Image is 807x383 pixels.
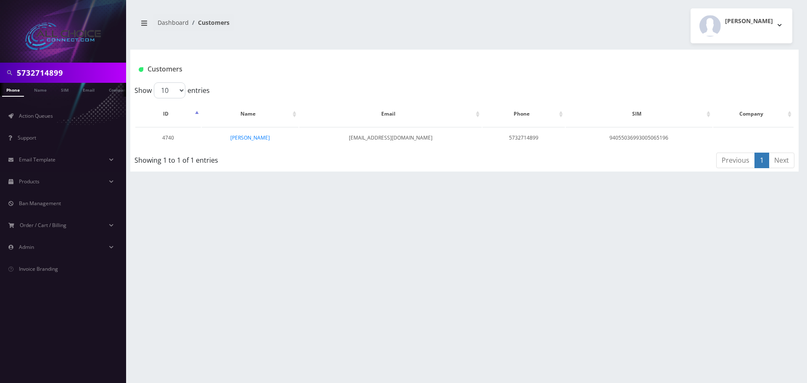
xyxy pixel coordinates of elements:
[57,83,73,96] a: SIM
[19,265,58,272] span: Invoice Branding
[139,65,680,73] h1: Customers
[230,134,270,141] a: [PERSON_NAME]
[19,156,55,163] span: Email Template
[769,153,794,168] a: Next
[137,14,458,38] nav: breadcrumb
[19,178,40,185] span: Products
[19,243,34,251] span: Admin
[725,18,773,25] h2: [PERSON_NAME]
[566,127,712,148] td: 94055036993005065196
[135,102,201,126] th: ID: activate to sort column descending
[299,127,482,148] td: [EMAIL_ADDRESS][DOMAIN_NAME]
[20,222,66,229] span: Order / Cart / Billing
[483,127,565,148] td: 5732714899
[25,23,101,50] img: All Choice Connect
[18,134,36,141] span: Support
[105,83,133,96] a: Company
[691,8,792,43] button: [PERSON_NAME]
[79,83,99,96] a: Email
[19,200,61,207] span: Ban Management
[17,65,124,81] input: Search in Company
[19,112,53,119] span: Action Queues
[754,153,769,168] a: 1
[189,18,229,27] li: Customers
[713,102,794,126] th: Company: activate to sort column ascending
[483,102,565,126] th: Phone: activate to sort column ascending
[716,153,755,168] a: Previous
[135,127,201,148] td: 4740
[202,102,299,126] th: Name: activate to sort column ascending
[134,82,210,98] label: Show entries
[566,102,712,126] th: SIM: activate to sort column ascending
[30,83,51,96] a: Name
[2,83,24,97] a: Phone
[299,102,482,126] th: Email: activate to sort column ascending
[158,18,189,26] a: Dashboard
[134,152,403,165] div: Showing 1 to 1 of 1 entries
[154,82,185,98] select: Showentries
